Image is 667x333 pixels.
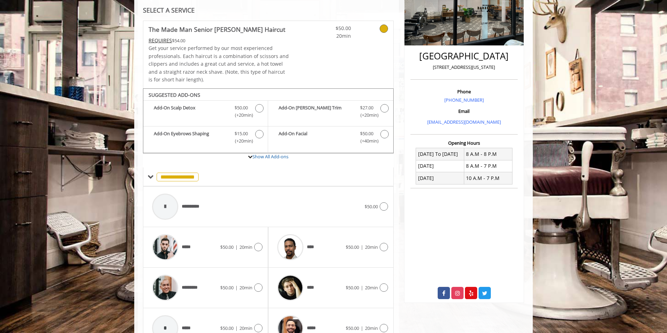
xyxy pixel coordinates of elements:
label: Add-On Facial [272,130,389,146]
span: (+20min ) [356,111,377,119]
span: (+40min ) [356,137,377,145]
span: | [361,325,363,331]
span: $50.00 [235,104,248,111]
td: 8 A.M - 8 P.M [464,148,512,160]
div: The Made Man Senior Barber Haircut Add-onS [143,88,394,153]
span: $50.00 [220,325,234,331]
a: Show All Add-ons [252,153,288,160]
span: $15.00 [235,130,248,137]
a: [PHONE_NUMBER] [444,97,484,103]
span: | [235,244,238,250]
td: 8 A.M - 7 P.M [464,160,512,172]
h2: [GEOGRAPHIC_DATA] [412,51,516,61]
b: Add-On Scalp Detox [154,104,228,119]
span: $50.00 [346,244,359,250]
span: This service needs some Advance to be paid before we block your appointment [149,37,172,44]
td: 10 A.M - 7 P.M [464,172,512,184]
span: 20min [239,244,252,250]
span: 20min [365,244,378,250]
span: 20min [239,325,252,331]
span: | [361,244,363,250]
span: $50.00 [220,244,234,250]
td: [DATE] [416,172,464,184]
label: Add-On Beard Trim [272,104,389,121]
a: [EMAIL_ADDRESS][DOMAIN_NAME] [427,119,501,125]
b: The Made Man Senior [PERSON_NAME] Haircut [149,24,285,34]
div: $54.00 [149,37,289,44]
span: | [235,325,238,331]
h3: Opening Hours [410,140,518,145]
td: [DATE] To [DATE] [416,148,464,160]
h3: Phone [412,89,516,94]
label: Add-On Scalp Detox [147,104,264,121]
span: | [235,284,238,291]
span: $27.00 [360,104,373,111]
td: [DATE] [416,160,464,172]
h3: Email [412,109,516,114]
span: 20min [310,32,351,40]
span: $50.00 [346,284,359,291]
span: $50.00 [365,203,378,210]
span: (+20min ) [231,111,252,119]
b: Add-On Eyebrows Shaping [154,130,228,145]
b: Add-On [PERSON_NAME] Trim [279,104,353,119]
span: $50.00 [220,284,234,291]
b: Add-On Facial [279,130,353,145]
span: 20min [365,325,378,331]
p: [STREET_ADDRESS][US_STATE] [412,64,516,71]
span: | [361,284,363,291]
span: $50.00 [310,24,351,32]
span: $50.00 [360,130,373,137]
p: Get your service performed by our most experienced professionals. Each haircut is a combination o... [149,44,289,84]
span: 20min [365,284,378,291]
label: Add-On Eyebrows Shaping [147,130,264,146]
span: 20min [239,284,252,291]
div: SELECT A SERVICE [143,7,394,14]
b: SUGGESTED ADD-ONS [149,92,200,98]
span: (+20min ) [231,137,252,145]
span: $50.00 [346,325,359,331]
